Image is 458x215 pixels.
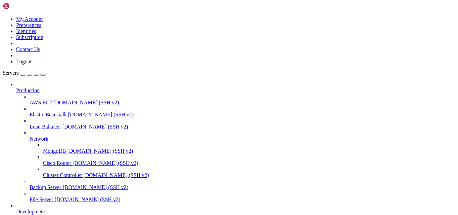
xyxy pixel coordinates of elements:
li: File Server [DOMAIN_NAME] (SSH v2) [30,190,455,203]
li: Cisco Router [DOMAIN_NAME] (SSH v2) [43,154,455,166]
a: Production [16,87,455,94]
span: [DOMAIN_NAME] (SSH v2) [67,148,133,154]
li: Network [30,130,455,178]
span: [DOMAIN_NAME] (SSH v2) [83,172,149,178]
a: Cluster Controller [DOMAIN_NAME] (SSH v2) [43,172,455,178]
a: Logout [16,59,32,64]
a: Servers [3,70,46,76]
span: Network [30,136,48,142]
span: AWS EC2 [30,100,52,105]
a: AWS EC2 [DOMAIN_NAME] (SSH v2) [30,100,455,106]
a: File Server [DOMAIN_NAME] (SSH v2) [30,196,455,203]
span: File Server [30,196,53,202]
li: Cluster Controller [DOMAIN_NAME] (SSH v2) [43,166,455,178]
span: Cluster Controller [43,172,82,178]
span: [DOMAIN_NAME] (SSH v2) [62,124,128,130]
span: [DOMAIN_NAME] (SSH v2) [68,112,134,117]
span: Backup Server [30,184,61,190]
a: Backup Server [DOMAIN_NAME] (SSH v2) [30,184,455,190]
a: My Account [16,16,43,22]
a: Cisco Router [DOMAIN_NAME] (SSH v2) [43,160,455,166]
span: Servers [3,70,19,76]
span: Load Balancer [30,124,61,130]
a: Subscription [16,34,43,40]
li: Load Balancer [DOMAIN_NAME] (SSH v2) [30,118,455,130]
span: [DOMAIN_NAME] (SSH v2) [53,100,119,105]
li: Backup Server [DOMAIN_NAME] (SSH v2) [30,178,455,190]
span: MongoDB [43,148,66,154]
li: Production [16,81,455,203]
a: Network [30,136,455,142]
a: Identities [16,28,36,34]
a: Load Balancer [DOMAIN_NAME] (SSH v2) [30,124,455,130]
span: Production [16,87,40,93]
span: Elastic Beanstalk [30,112,67,117]
span: Cisco Router [43,160,71,166]
a: Development [16,209,455,215]
li: MongoDB [DOMAIN_NAME] (SSH v2) [43,142,455,154]
span: [DOMAIN_NAME] (SSH v2) [63,184,129,190]
li: AWS EC2 [DOMAIN_NAME] (SSH v2) [30,94,455,106]
a: Preferences [16,22,41,28]
span: [DOMAIN_NAME] (SSH v2) [73,160,138,166]
span: [DOMAIN_NAME] (SSH v2) [55,196,121,202]
span: Development [16,209,45,214]
a: Elastic Beanstalk [DOMAIN_NAME] (SSH v2) [30,112,455,118]
img: Shellngn [3,3,41,9]
a: MongoDB [DOMAIN_NAME] (SSH v2) [43,148,455,154]
a: Contact Us [16,46,40,52]
li: Elastic Beanstalk [DOMAIN_NAME] (SSH v2) [30,106,455,118]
